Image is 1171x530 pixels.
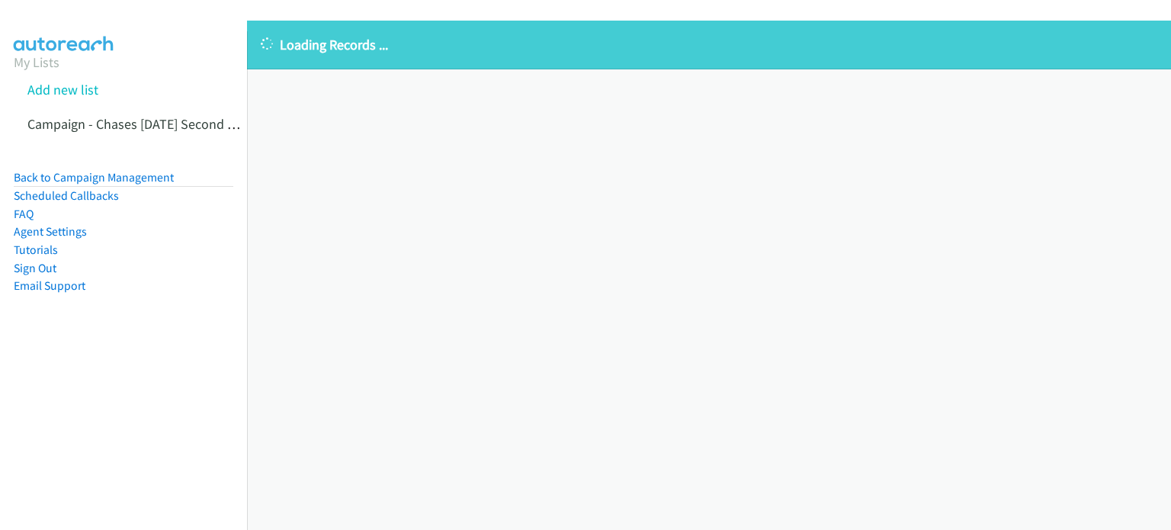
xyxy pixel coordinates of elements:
a: FAQ [14,207,34,221]
a: Campaign - Chases [DATE] Second Attempt [27,115,274,133]
a: Sign Out [14,261,56,275]
p: Loading Records ... [261,34,1157,55]
a: Email Support [14,278,85,293]
a: Add new list [27,81,98,98]
a: Agent Settings [14,224,87,239]
a: Back to Campaign Management [14,170,174,185]
a: My Lists [14,53,59,71]
a: Tutorials [14,243,58,257]
a: Scheduled Callbacks [14,188,119,203]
